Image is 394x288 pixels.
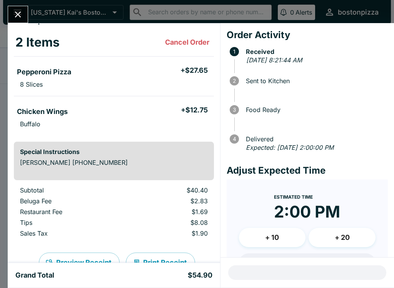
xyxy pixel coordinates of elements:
[233,107,236,113] text: 3
[132,197,207,205] p: $2.83
[126,253,195,273] button: Print Receipt
[239,228,306,247] button: + 10
[242,48,388,55] span: Received
[274,202,340,222] time: 2:00 PM
[188,271,212,280] h5: $54.90
[227,165,388,176] h4: Adjust Expected Time
[227,29,388,41] h4: Order Activity
[242,77,388,84] span: Sent to Kitchen
[233,78,236,84] text: 2
[14,28,214,136] table: orders table
[132,186,207,194] p: $40.40
[246,144,334,151] em: Expected: [DATE] 2:00:00 PM
[181,105,208,115] h5: + $12.75
[20,208,120,216] p: Restaurant Fee
[14,186,214,240] table: orders table
[20,148,208,156] h6: Special Instructions
[15,35,60,50] h3: 2 Items
[274,194,313,200] span: Estimated Time
[232,136,236,142] text: 4
[17,107,68,116] h5: Chicken Wings
[242,106,388,113] span: Food Ready
[132,219,207,226] p: $8.08
[162,35,212,50] button: Cancel Order
[20,229,120,237] p: Sales Tax
[39,253,120,273] button: Preview Receipt
[8,6,28,23] button: Close
[17,67,71,77] h5: Pepperoni Pizza
[20,186,120,194] p: Subtotal
[180,66,208,75] h5: + $27.65
[20,219,120,226] p: Tips
[309,228,376,247] button: + 20
[132,229,207,237] p: $1.90
[233,49,235,55] text: 1
[132,208,207,216] p: $1.69
[20,80,43,88] p: 8 Slices
[20,159,208,166] p: [PERSON_NAME] [PHONE_NUMBER]
[20,120,40,128] p: Buffalo
[246,56,302,64] em: [DATE] 8:21:44 AM
[20,197,120,205] p: Beluga Fee
[242,136,388,142] span: Delivered
[15,271,54,280] h5: Grand Total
